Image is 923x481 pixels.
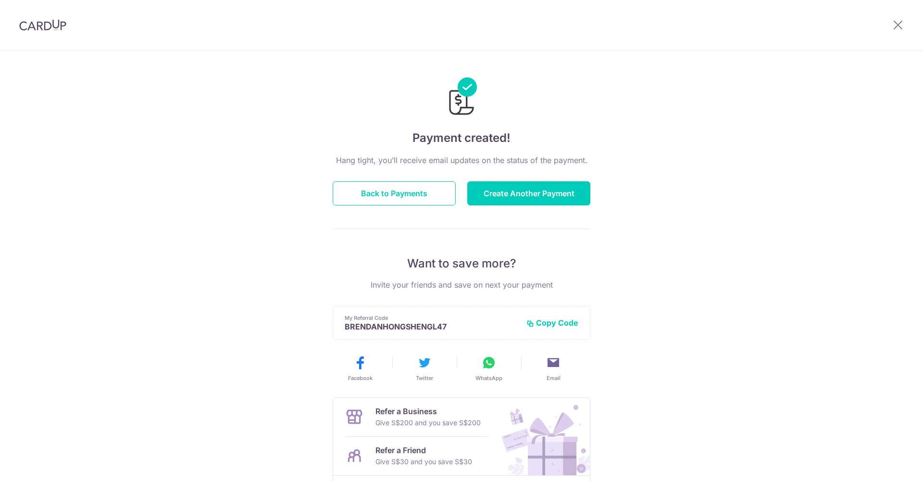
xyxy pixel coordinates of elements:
[493,398,590,475] img: Refer
[416,374,433,382] span: Twitter
[333,256,590,271] p: Want to save more?
[333,181,456,205] button: Back to Payments
[19,19,66,31] img: CardUp
[348,374,373,382] span: Facebook
[333,279,590,291] p: Invite your friends and save on next your payment
[375,417,481,429] p: Give S$200 and you save S$200
[345,314,519,322] p: My Referral Code
[333,154,590,166] p: Hang tight, you’ll receive email updates on the status of the payment.
[461,355,517,382] button: WhatsApp
[547,374,561,382] span: Email
[525,355,582,382] button: Email
[396,355,453,382] button: Twitter
[475,374,502,382] span: WhatsApp
[446,77,477,118] img: Payments
[345,322,519,331] p: BRENDANHONGSHENGL47
[375,456,472,468] p: Give S$30 and you save S$30
[467,181,590,205] button: Create Another Payment
[332,355,388,382] button: Facebook
[375,405,481,417] p: Refer a Business
[526,318,578,328] button: Copy Code
[375,444,472,456] p: Refer a Friend
[333,129,590,147] h4: Payment created!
